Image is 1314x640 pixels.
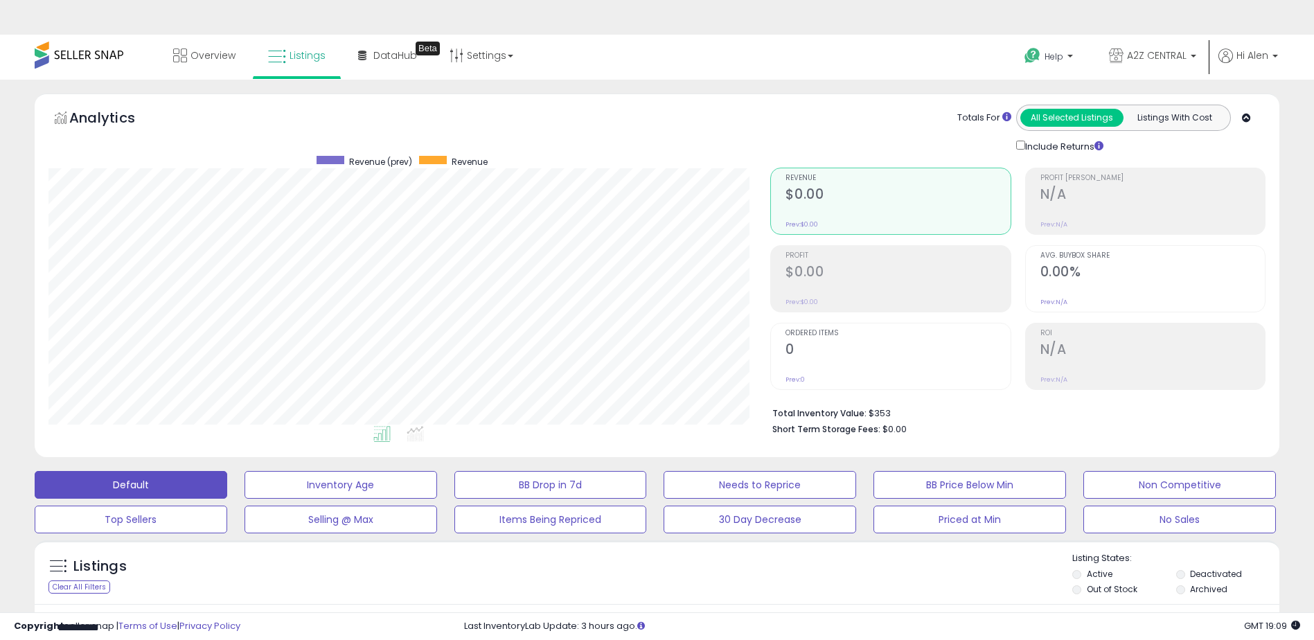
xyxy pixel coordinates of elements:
button: Items Being Repriced [454,506,647,533]
span: Revenue [452,156,488,168]
div: seller snap | | [14,620,240,633]
div: Totals For [957,112,1011,125]
small: Prev: N/A [1040,298,1067,306]
span: Avg. Buybox Share [1040,252,1265,260]
button: BB Price Below Min [873,471,1066,499]
b: Total Inventory Value: [772,407,867,419]
a: Hi Alen [1218,48,1278,80]
button: Default [35,471,227,499]
button: Top Sellers [35,506,227,533]
span: 2025-09-15 19:09 GMT [1244,619,1300,632]
small: Prev: N/A [1040,220,1067,229]
h2: N/A [1040,341,1265,360]
span: Overview [190,48,236,62]
button: Needs to Reprice [664,471,856,499]
h2: 0 [785,341,1010,360]
a: A2Z CENTRAL [1099,35,1207,80]
button: Listings With Cost [1123,109,1226,127]
h5: Listings [73,557,127,576]
span: Profit [785,252,1010,260]
h2: $0.00 [785,264,1010,283]
small: Prev: $0.00 [785,298,818,306]
label: Archived [1190,583,1227,595]
span: ROI [1040,330,1265,337]
a: Help [1013,37,1087,80]
span: Revenue (prev) [349,156,412,168]
span: A2Z CENTRAL [1127,48,1187,62]
i: Get Help [1024,47,1041,64]
div: Include Returns [1006,138,1120,154]
span: Help [1045,51,1063,62]
a: Overview [163,35,246,76]
a: DataHub [348,35,427,76]
h2: N/A [1040,186,1265,205]
p: Listing States: [1072,552,1279,565]
span: Revenue [785,175,1010,182]
button: BB Drop in 7d [454,471,647,499]
strong: Copyright [14,619,64,632]
a: Settings [439,35,524,76]
div: Tooltip anchor [416,42,440,55]
small: Prev: N/A [1040,375,1067,384]
button: Selling @ Max [245,506,437,533]
span: Hi Alen [1236,48,1268,62]
a: Listings [258,35,336,76]
span: Ordered Items [785,330,1010,337]
small: Prev: $0.00 [785,220,818,229]
b: Short Term Storage Fees: [772,423,880,435]
span: Profit [PERSON_NAME] [1040,175,1265,182]
button: Inventory Age [245,471,437,499]
small: Prev: 0 [785,375,805,384]
div: Last InventoryLab Update: 3 hours ago. [464,620,1300,633]
h2: $0.00 [785,186,1010,205]
button: No Sales [1083,506,1276,533]
h5: Analytics [69,108,162,131]
h2: 0.00% [1040,264,1265,283]
label: Deactivated [1190,568,1242,580]
div: Clear All Filters [48,580,110,594]
label: Active [1087,568,1112,580]
button: Priced at Min [873,506,1066,533]
li: $353 [772,404,1255,420]
button: All Selected Listings [1020,109,1124,127]
button: 30 Day Decrease [664,506,856,533]
span: Listings [290,48,326,62]
span: DataHub [373,48,417,62]
label: Out of Stock [1087,583,1137,595]
span: $0.00 [882,423,907,436]
button: Non Competitive [1083,471,1276,499]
